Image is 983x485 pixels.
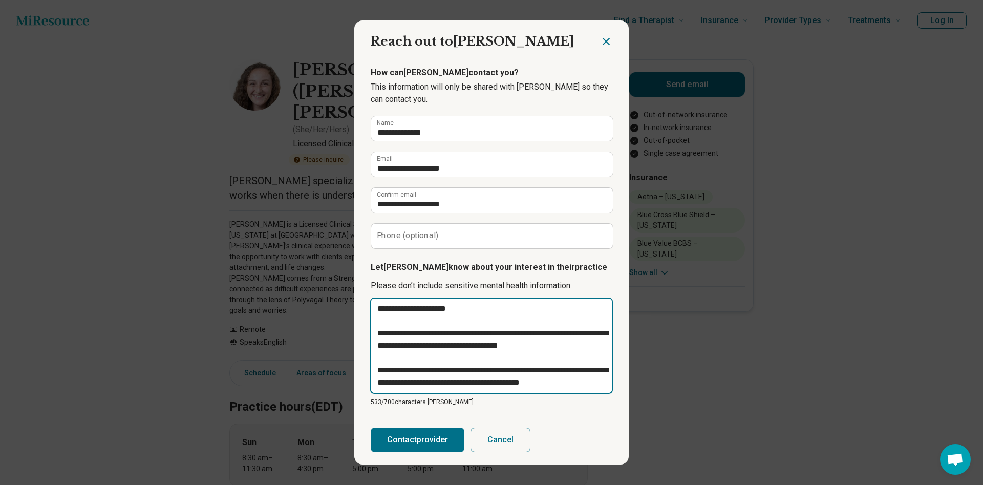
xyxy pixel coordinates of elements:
[371,67,612,79] p: How can [PERSON_NAME] contact you?
[471,428,530,452] button: Cancel
[377,192,416,198] label: Confirm email
[600,35,612,48] button: Close dialog
[371,81,612,106] p: This information will only be shared with [PERSON_NAME] so they can contact you.
[371,428,464,452] button: Contactprovider
[371,261,612,273] p: Let [PERSON_NAME] know about your interest in their practice
[377,120,394,126] label: Name
[371,397,612,407] p: 533/ 700 characters [PERSON_NAME]
[371,34,574,49] span: Reach out to [PERSON_NAME]
[377,156,393,162] label: Email
[371,280,612,292] p: Please don’t include sensitive mental health information.
[377,231,439,240] label: Phone (optional)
